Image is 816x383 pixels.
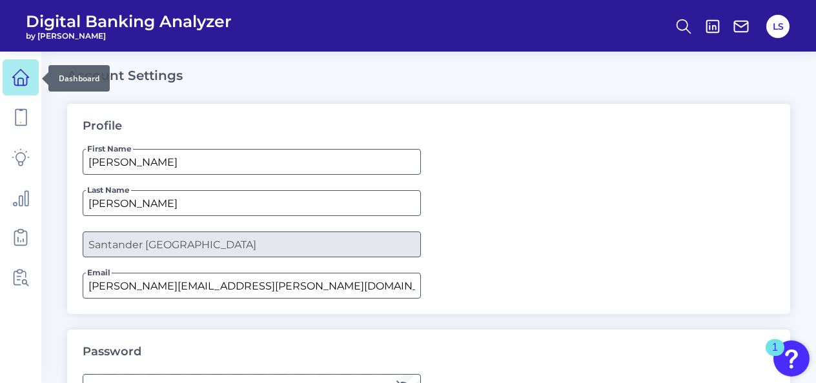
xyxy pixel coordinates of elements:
span: Email [86,268,112,278]
button: Open Resource Center, 1 new notification [773,340,810,377]
span: Digital Banking Analyzer [26,12,232,31]
div: Dashboard [48,65,110,92]
span: Last Name [86,185,131,195]
span: by [PERSON_NAME] [26,31,232,41]
h2: Account Settings [67,68,790,83]
h3: Password [83,345,141,359]
div: 1 [772,348,778,364]
h3: Profile [83,119,122,133]
span: First Name [86,144,133,154]
button: LS [766,15,790,38]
